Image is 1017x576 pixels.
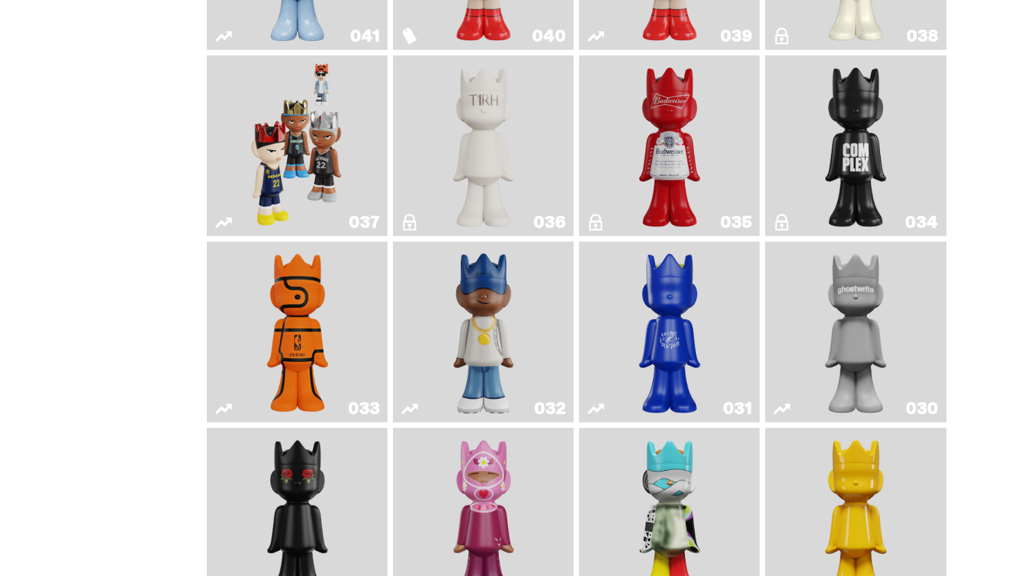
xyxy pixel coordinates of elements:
img: The1RoomButler [447,61,520,231]
a: Latte [587,247,751,417]
img: Complex [819,61,892,231]
img: Latte [622,247,717,417]
div: 040 [532,28,565,44]
div: 036 [533,214,565,231]
div: 032 [534,400,565,417]
a: One [773,247,937,417]
a: Game Face (2024) [215,61,379,231]
div: 033 [348,400,379,417]
div: 034 [905,214,937,231]
img: Game Face (2024) [250,61,345,231]
div: 031 [723,400,751,417]
a: The1RoomButler [401,61,565,231]
a: The King of ghosts [587,61,751,231]
div: 038 [906,28,937,44]
div: 035 [720,214,751,231]
div: 039 [720,28,751,44]
a: Game Ball [215,247,379,417]
div: 041 [350,28,379,44]
a: Complex [773,61,937,231]
a: Swingman [401,247,565,417]
div: 037 [349,214,379,231]
div: 030 [906,400,937,417]
img: Swingman [436,247,531,417]
img: Game Ball [261,247,334,417]
img: One [808,247,904,417]
img: The King of ghosts [633,61,706,231]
